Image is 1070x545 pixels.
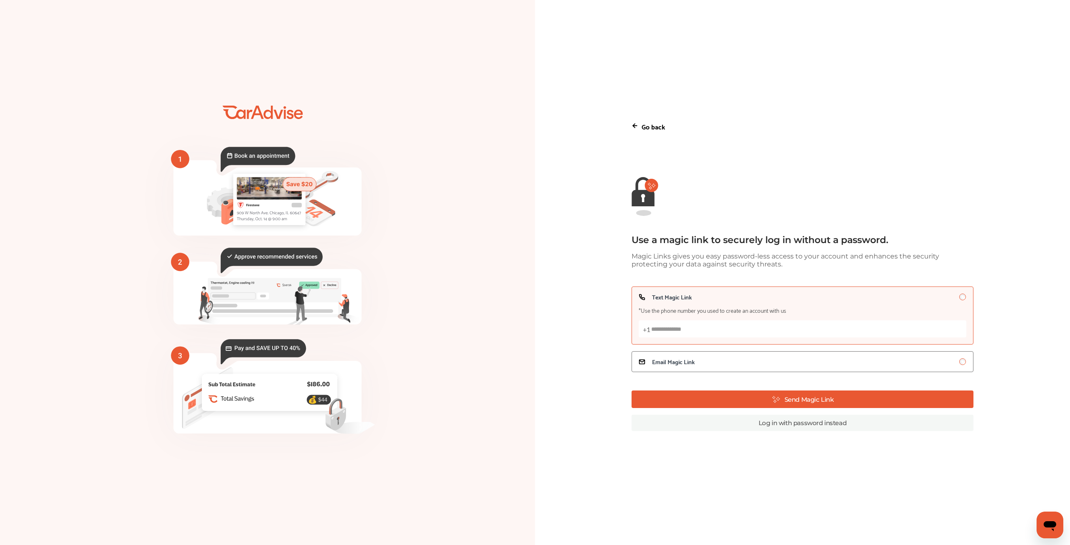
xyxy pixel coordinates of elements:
img: icon_email.a11c3263.svg [639,358,645,365]
input: Text Magic Link*Use the phone number you used to create an account with us+1 [639,320,966,337]
span: Text Magic Link [652,294,692,300]
iframe: Button to launch messaging window [1037,512,1063,538]
text: 💰 [308,395,317,404]
input: Text Magic Link*Use the phone number you used to create an account with us+1 [959,294,966,300]
input: Email Magic Link [959,358,966,365]
div: Use a magic link to securely log in without a password. [632,234,956,246]
a: Log in with password instead [632,415,973,431]
div: Magic Links gives you easy password-less access to your account and enhances the security protect... [632,252,956,268]
span: *Use the phone number you used to create an account with us [639,307,786,314]
img: magic-link-lock-error.9d88b03f.svg [632,177,658,216]
button: Send Magic Link [632,390,973,408]
span: Email Magic Link [652,358,695,365]
p: Go back [642,121,665,132]
img: icon_phone.e7b63c2d.svg [639,294,645,300]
